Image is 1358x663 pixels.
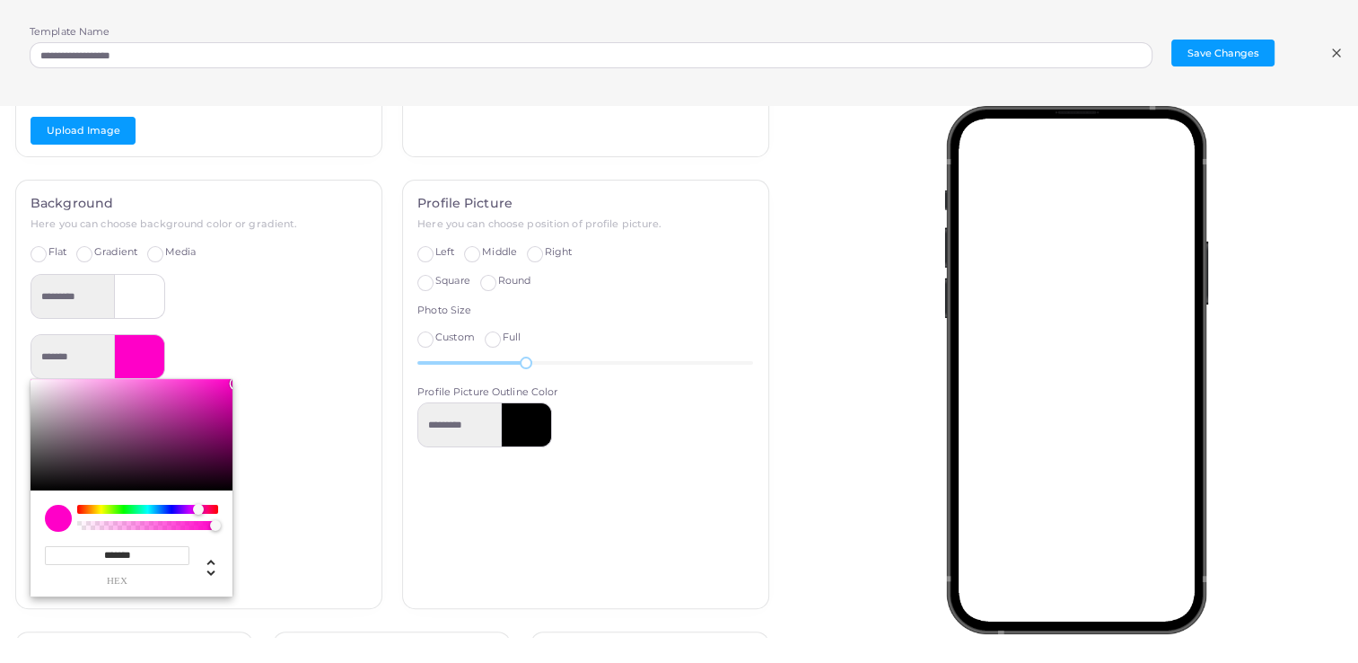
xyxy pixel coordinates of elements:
span: Gradient [94,245,137,258]
h6: Here you can choose position of profile picture. [417,218,753,230]
h4: Profile Picture [417,196,753,211]
div: Chrome color picker [31,379,232,597]
h4: Background [31,196,366,211]
div: Change another color definition [189,546,218,586]
label: Photo Size [417,304,471,318]
span: Custom [435,331,475,343]
span: Full [502,331,520,343]
label: Profile Picture Outline Color [417,385,557,400]
label: Template Name [30,25,110,40]
h6: Here you can choose background color or gradient. [31,218,366,230]
span: Round [497,274,530,287]
span: Middle [482,245,517,258]
span: hex [45,576,189,586]
div: current color is #FF00C8 [45,505,72,532]
span: Flat [48,245,66,258]
span: Right [545,245,573,258]
span: Square [435,274,470,287]
button: Save Changes [1171,40,1275,66]
span: Left [435,245,454,258]
span: Media [165,245,197,258]
button: Upload Image [31,117,136,144]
